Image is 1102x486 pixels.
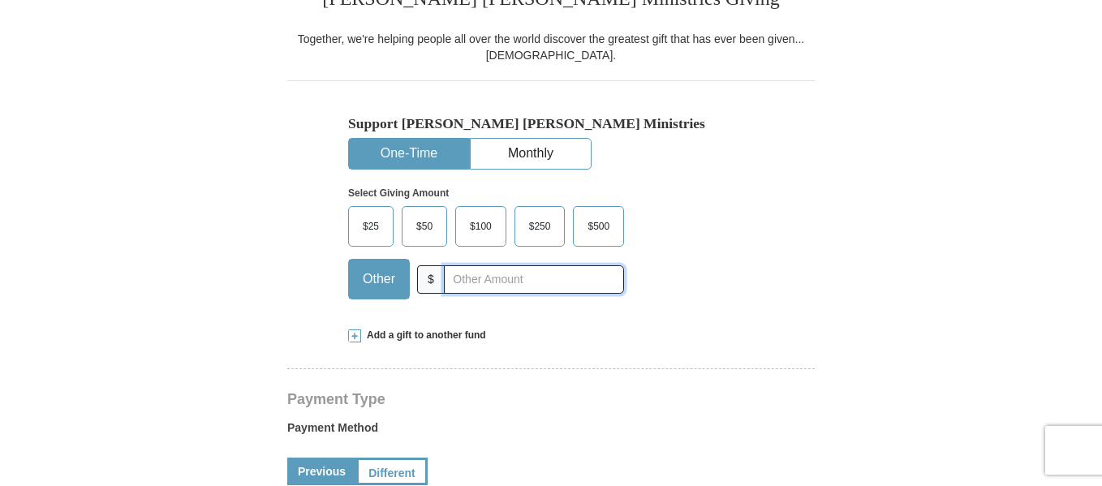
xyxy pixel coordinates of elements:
[348,187,449,199] strong: Select Giving Amount
[287,419,815,444] label: Payment Method
[287,458,356,485] a: Previous
[348,115,754,132] h5: Support [PERSON_NAME] [PERSON_NAME] Ministries
[356,458,428,485] a: Different
[462,214,500,239] span: $100
[408,214,441,239] span: $50
[579,214,618,239] span: $500
[355,214,387,239] span: $25
[444,265,624,294] input: Other Amount
[287,393,815,406] h4: Payment Type
[521,214,559,239] span: $250
[361,329,486,342] span: Add a gift to another fund
[471,139,591,169] button: Monthly
[349,139,469,169] button: One-Time
[417,265,445,294] span: $
[355,267,403,291] span: Other
[287,31,815,63] div: Together, we're helping people all over the world discover the greatest gift that has ever been g...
